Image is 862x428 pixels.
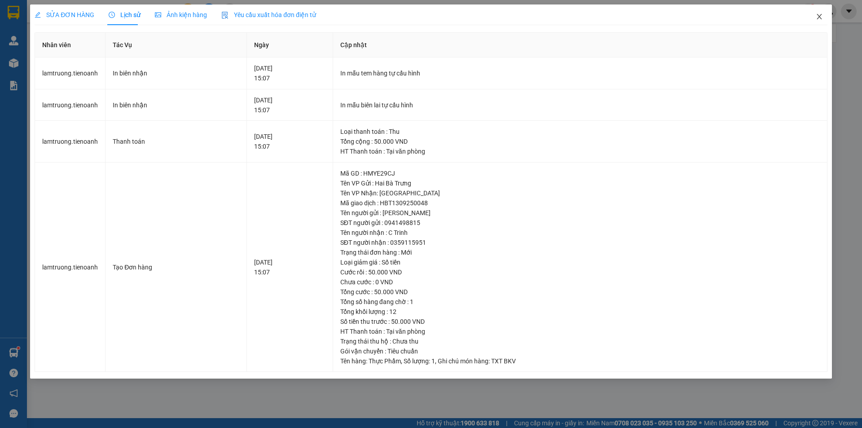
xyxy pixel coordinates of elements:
[247,33,333,57] th: Ngày
[491,357,516,365] span: TXT BKV
[35,163,106,372] td: lamtruong.tienoanh
[254,257,325,277] div: [DATE] 15:07
[35,12,41,18] span: edit
[221,11,316,18] span: Yêu cầu xuất hóa đơn điện tử
[35,33,106,57] th: Nhân viên
[340,267,820,277] div: Cước rồi : 50.000 VND
[340,228,820,238] div: Tên người nhận : C Trinh
[340,336,820,346] div: Trạng thái thu hộ : Chưa thu
[221,12,229,19] img: icon
[340,356,820,366] div: Tên hàng: , Số lượng: , Ghi chú món hàng:
[340,208,820,218] div: Tên người gửi : [PERSON_NAME]
[340,257,820,267] div: Loại giảm giá : Số tiền
[340,287,820,297] div: Tổng cước : 50.000 VND
[369,357,401,365] span: Thực Phẩm
[807,4,832,30] button: Close
[340,127,820,137] div: Loại thanh toán : Thu
[340,198,820,208] div: Mã giao dịch : HBT1309250048
[340,68,820,78] div: In mẫu tem hàng tự cấu hình
[340,100,820,110] div: In mẫu biên lai tự cấu hình
[340,307,820,317] div: Tổng khối lượng : 12
[340,178,820,188] div: Tên VP Gửi : Hai Bà Trưng
[431,357,435,365] span: 1
[113,137,239,146] div: Thanh toán
[340,297,820,307] div: Tổng số hàng đang chờ : 1
[816,13,823,20] span: close
[340,277,820,287] div: Chưa cước : 0 VND
[340,137,820,146] div: Tổng cộng : 50.000 VND
[340,327,820,336] div: HT Thanh toán : Tại văn phòng
[340,317,820,327] div: Số tiền thu trước : 50.000 VND
[113,262,239,272] div: Tạo Đơn hàng
[155,11,207,18] span: Ảnh kiện hàng
[35,89,106,121] td: lamtruong.tienoanh
[254,95,325,115] div: [DATE] 15:07
[340,188,820,198] div: Tên VP Nhận: [GEOGRAPHIC_DATA]
[35,57,106,89] td: lamtruong.tienoanh
[340,238,820,247] div: SĐT người nhận : 0359115951
[109,11,141,18] span: Lịch sử
[340,247,820,257] div: Trạng thái đơn hàng : Mới
[340,346,820,356] div: Gói vận chuyển : Tiêu chuẩn
[340,168,820,178] div: Mã GD : HMYE29CJ
[254,132,325,151] div: [DATE] 15:07
[35,121,106,163] td: lamtruong.tienoanh
[109,12,115,18] span: clock-circle
[113,68,239,78] div: In biên nhận
[333,33,827,57] th: Cập nhật
[106,33,247,57] th: Tác Vụ
[340,146,820,156] div: HT Thanh toán : Tại văn phòng
[113,100,239,110] div: In biên nhận
[254,63,325,83] div: [DATE] 15:07
[340,218,820,228] div: SĐT người gửi : 0941498815
[35,11,94,18] span: SỬA ĐƠN HÀNG
[155,12,161,18] span: picture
